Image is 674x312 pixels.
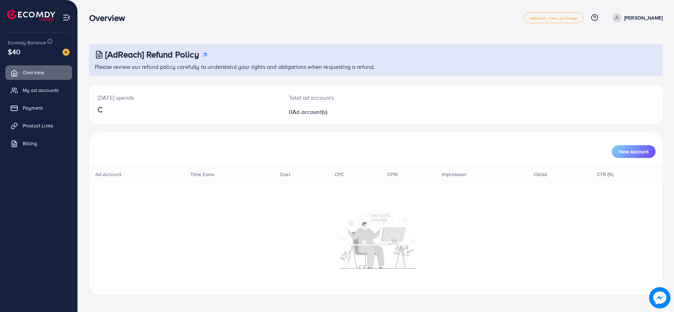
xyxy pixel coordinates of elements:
[292,108,327,116] span: Ad account(s)
[5,65,72,80] a: Overview
[289,109,415,115] h2: 0
[8,46,20,57] span: $40
[105,49,199,60] h3: [AdReach] Refund Policy
[609,13,663,22] a: [PERSON_NAME]
[524,12,583,23] a: adreach_new_package
[619,149,648,154] span: New Account
[289,93,415,102] p: Total ad accounts
[23,104,43,111] span: Payment
[89,13,131,23] h3: Overview
[63,49,70,56] img: image
[63,13,71,22] img: menu
[23,140,37,147] span: Billing
[5,119,72,133] a: Product Links
[23,87,59,94] span: My ad accounts
[649,287,670,308] img: image
[95,62,658,71] p: Please review our refund policy carefully to understand your rights and obligations when requesti...
[624,13,663,22] p: [PERSON_NAME]
[612,145,656,158] button: New Account
[7,10,55,21] img: logo
[8,39,46,46] span: Ecomdy Balance
[5,136,72,150] a: Billing
[5,83,72,97] a: My ad accounts
[23,69,44,76] span: Overview
[530,16,577,20] span: adreach_new_package
[23,122,53,129] span: Product Links
[5,101,72,115] a: Payment
[98,93,272,102] p: [DATE] spends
